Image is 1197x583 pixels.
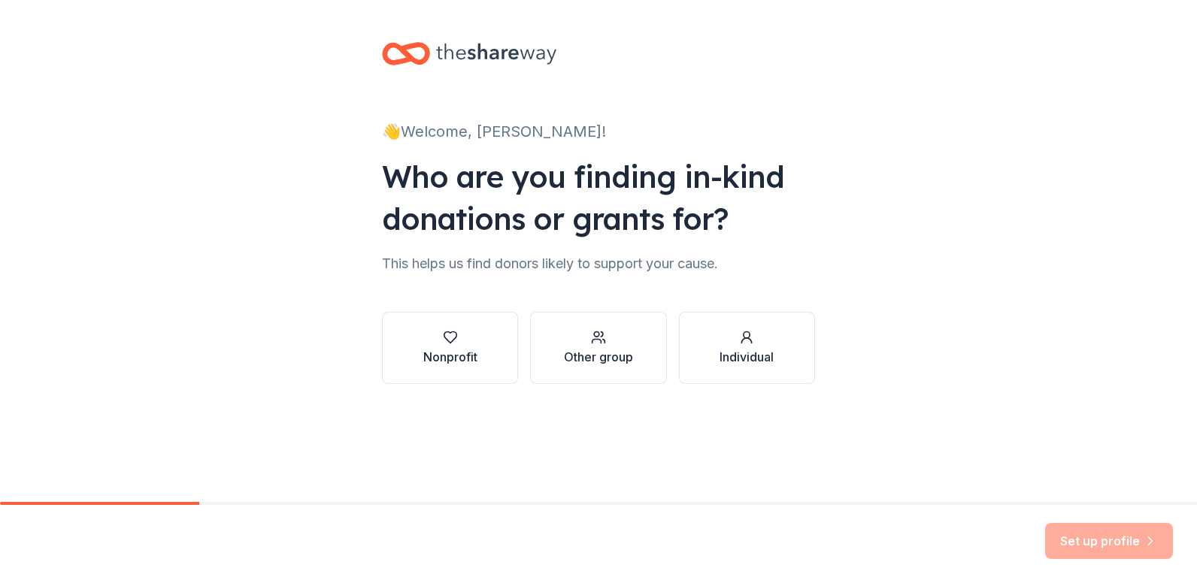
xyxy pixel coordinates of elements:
[382,252,815,276] div: This helps us find donors likely to support your cause.
[530,312,666,384] button: Other group
[382,119,815,143] div: 👋 Welcome, [PERSON_NAME]!
[564,348,633,366] div: Other group
[720,348,774,366] div: Individual
[382,156,815,240] div: Who are you finding in-kind donations or grants for?
[382,312,518,384] button: Nonprofit
[423,348,477,366] div: Nonprofit
[679,312,815,384] button: Individual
